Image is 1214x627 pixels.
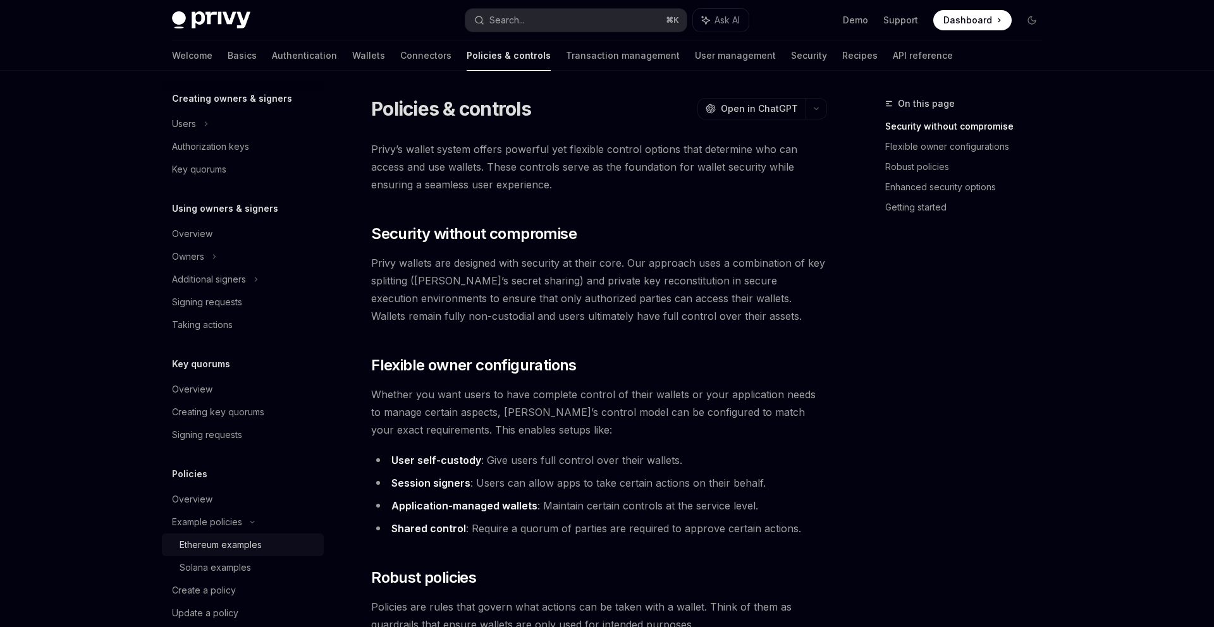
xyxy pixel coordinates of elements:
[162,602,324,624] a: Update a policy
[371,386,827,439] span: Whether you want users to have complete control of their wallets or your application needs to man...
[180,537,262,552] div: Ethereum examples
[893,40,953,71] a: API reference
[566,40,680,71] a: Transaction management
[162,488,324,511] a: Overview
[172,492,212,507] div: Overview
[943,14,992,27] span: Dashboard
[180,560,251,575] div: Solana examples
[371,140,827,193] span: Privy’s wallet system offers powerful yet flexible control options that determine who can access ...
[371,520,827,537] li: : Require a quorum of parties are required to approve certain actions.
[883,14,918,27] a: Support
[714,14,740,27] span: Ask AI
[391,454,481,466] strong: User self-custody
[172,249,204,264] div: Owners
[885,177,1052,197] a: Enhanced security options
[933,10,1012,30] a: Dashboard
[172,466,207,482] h5: Policies
[172,427,242,442] div: Signing requests
[172,11,250,29] img: dark logo
[172,201,278,216] h5: Using owners & signers
[371,254,827,325] span: Privy wallets are designed with security at their core. Our approach uses a combination of key sp...
[162,158,324,181] a: Key quorums
[371,568,476,588] span: Robust policies
[842,40,878,71] a: Recipes
[162,222,324,245] a: Overview
[693,9,749,32] button: Ask AI
[885,197,1052,217] a: Getting started
[162,291,324,313] a: Signing requests
[898,96,955,111] span: On this page
[162,579,324,602] a: Create a policy
[172,226,212,241] div: Overview
[371,451,827,469] li: : Give users full control over their wallets.
[465,9,687,32] button: Search...⌘K
[172,583,236,598] div: Create a policy
[371,224,577,244] span: Security without compromise
[467,40,551,71] a: Policies & controls
[371,497,827,514] li: : Maintain certain controls at the service level.
[1022,10,1042,30] button: Toggle dark mode
[172,382,212,397] div: Overview
[172,116,196,131] div: Users
[391,477,470,489] strong: Session signers
[371,97,531,120] h1: Policies & controls
[162,423,324,446] a: Signing requests
[172,606,238,621] div: Update a policy
[791,40,827,71] a: Security
[162,533,324,556] a: Ethereum examples
[172,91,292,106] h5: Creating owners & signers
[721,102,798,115] span: Open in ChatGPT
[885,116,1052,137] a: Security without compromise
[272,40,337,71] a: Authentication
[371,355,577,375] span: Flexible owner configurations
[697,98,806,119] button: Open in ChatGPT
[843,14,868,27] a: Demo
[172,405,264,420] div: Creating key quorums
[172,139,249,154] div: Authorization keys
[172,356,230,372] h5: Key quorums
[162,378,324,401] a: Overview
[352,40,385,71] a: Wallets
[695,40,776,71] a: User management
[228,40,257,71] a: Basics
[172,295,242,310] div: Signing requests
[400,40,451,71] a: Connectors
[489,13,525,28] div: Search...
[172,514,242,530] div: Example policies
[172,272,246,287] div: Additional signers
[172,317,233,332] div: Taking actions
[162,135,324,158] a: Authorization keys
[885,157,1052,177] a: Robust policies
[162,556,324,579] a: Solana examples
[885,137,1052,157] a: Flexible owner configurations
[162,401,324,423] a: Creating key quorums
[391,499,537,512] strong: Application-managed wallets
[172,162,226,177] div: Key quorums
[666,15,679,25] span: ⌘ K
[371,474,827,492] li: : Users can allow apps to take certain actions on their behalf.
[172,40,212,71] a: Welcome
[391,522,466,535] strong: Shared control
[162,313,324,336] a: Taking actions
